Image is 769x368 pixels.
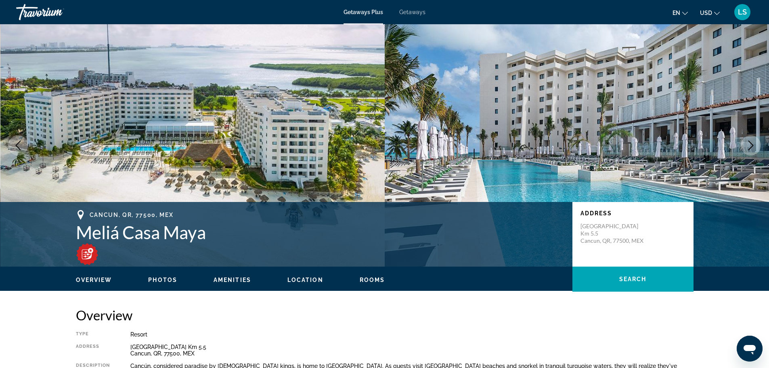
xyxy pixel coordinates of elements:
[619,276,647,282] span: Search
[580,210,685,217] p: Address
[76,277,112,283] span: Overview
[148,277,177,283] span: Photos
[76,243,98,265] img: weeks_M.png
[16,2,97,23] a: Travorium
[90,212,174,218] span: Cancun, QR, 77500, MEX
[287,277,323,283] span: Location
[8,135,28,156] button: Previous image
[148,276,177,284] button: Photos
[130,344,694,357] div: [GEOGRAPHIC_DATA] Km 5.5 Cancun, QR, 77500, MEX
[673,10,680,16] span: en
[76,344,110,357] div: Address
[673,7,688,19] button: Change language
[700,10,712,16] span: USD
[572,267,694,292] button: Search
[76,331,110,338] div: Type
[580,223,645,244] p: [GEOGRAPHIC_DATA] Km 5.5 Cancun, QR, 77500, MEX
[214,276,251,284] button: Amenities
[360,277,385,283] span: Rooms
[76,222,564,243] h1: Meliá Casa Maya
[344,9,383,15] a: Getaways Plus
[287,276,323,284] button: Location
[738,8,747,16] span: LS
[130,331,694,338] div: Resort
[360,276,385,284] button: Rooms
[741,135,761,156] button: Next image
[76,276,112,284] button: Overview
[737,336,763,362] iframe: Button to launch messaging window
[732,4,753,21] button: User Menu
[700,7,720,19] button: Change currency
[214,277,251,283] span: Amenities
[76,307,694,323] h2: Overview
[399,9,425,15] a: Getaways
